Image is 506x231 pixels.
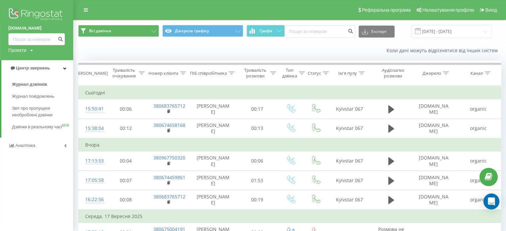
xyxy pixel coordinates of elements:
[8,25,65,32] a: [DOMAIN_NAME]
[328,99,371,119] td: Kyivstar 067
[74,70,108,76] div: [PERSON_NAME]
[411,151,456,171] td: [DOMAIN_NAME]
[456,171,501,190] td: organic
[237,119,278,138] td: 00:13
[105,190,147,210] td: 00:08
[12,81,47,88] span: Журнал дзвінків
[162,25,243,37] button: Джерела трафіку
[237,190,278,210] td: 00:19
[12,124,62,130] span: Дзвінки в реальному часі
[456,151,501,171] td: organic
[15,143,35,148] span: Аналiтика
[422,7,474,13] span: Налаштування профілю
[190,151,237,171] td: [PERSON_NAME]
[456,190,501,210] td: organic
[190,70,227,76] div: ПІБ співробітника
[328,119,371,138] td: Kyivstar 067
[8,47,26,54] div: Проекти
[12,78,73,90] a: Журнал дзвінків
[148,70,178,76] div: Номер клієнта
[85,102,98,115] div: 15:50:41
[105,151,147,171] td: 00:04
[111,67,137,79] div: Тривалість очікування
[237,99,278,119] td: 00:17
[12,102,73,121] a: Звіт про пропущені необроблені дзвінки
[78,25,159,37] button: Всі дзвінки
[105,119,147,138] td: 00:12
[387,47,501,54] a: Коли дані можуть відрізнятися вiд інших систем
[328,171,371,190] td: Kyivstar 067
[338,70,357,76] div: Ім'я пулу
[422,70,441,76] div: Джерело
[456,99,501,119] td: organic
[153,155,185,161] a: 380967750320
[105,171,147,190] td: 00:07
[85,155,98,168] div: 17:13:53
[411,99,456,119] td: [DOMAIN_NAME]
[153,174,185,180] a: 380674459861
[362,7,411,13] span: Реферальна програма
[85,174,98,187] div: 17:05:58
[85,193,98,206] div: 16:22:56
[237,151,278,171] td: 00:06
[483,193,499,209] div: Open Intercom Messenger
[259,29,272,33] span: Графік
[190,99,237,119] td: [PERSON_NAME]
[85,122,98,135] div: 15:38:04
[377,67,409,79] div: Аудіозапис розмови
[242,67,268,79] div: Тривалість розмови
[12,93,54,100] span: Журнал повідомлень
[153,103,185,109] a: 380683765712
[411,190,456,210] td: [DOMAIN_NAME]
[308,70,321,76] div: Статус
[359,26,395,38] button: Експорт
[153,122,185,128] a: 380674658168
[328,190,371,210] td: Kyivstar 067
[328,151,371,171] td: Kyivstar 067
[282,67,297,79] div: Тип дзвінка
[190,190,237,210] td: [PERSON_NAME]
[411,171,456,190] td: [DOMAIN_NAME]
[12,90,73,102] a: Журнал повідомлень
[485,7,497,13] span: Вихід
[16,65,50,70] span: Центр звернень
[153,193,185,200] a: 380683765712
[105,99,147,119] td: 00:06
[12,105,70,118] span: Звіт про пропущені необроблені дзвінки
[12,121,73,133] a: Дзвінки в реальному часіNEW
[190,171,237,190] td: [PERSON_NAME]
[190,119,237,138] td: [PERSON_NAME]
[1,60,73,76] a: Центр звернень
[8,7,65,23] img: Ringostat logo
[285,26,355,38] input: Пошук за номером
[470,70,483,76] div: Канал
[237,171,278,190] td: 01:53
[411,119,456,138] td: [DOMAIN_NAME]
[456,119,501,138] td: organic
[89,28,111,34] span: Всі дзвінки
[247,25,285,37] button: Графік
[8,33,65,45] input: Пошук за номером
